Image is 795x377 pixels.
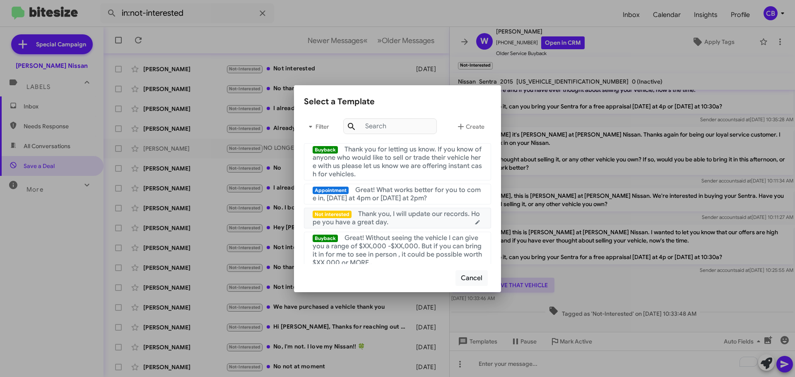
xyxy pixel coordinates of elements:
[455,270,488,286] button: Cancel
[313,210,480,226] span: Thank you, I will update our records. Hope you have a great day.
[304,119,330,134] span: Filter
[456,119,484,134] span: Create
[343,118,437,134] input: Search
[313,187,349,194] span: Appointment
[313,145,482,178] span: Thank you for letting us know. If you know of anyone who would like to sell or trade their vehicl...
[304,117,330,137] button: Filter
[313,186,481,202] span: Great! What works better for you to come in, [DATE] at 4pm or [DATE] at 2pm?
[313,235,338,242] span: Buyback
[313,146,338,154] span: Buyback
[313,211,352,218] span: Not interested
[313,234,482,267] span: Great! Without seeing the vehicle I can give you a range of $XX,000 -$XX,000. But if you can brin...
[304,95,491,108] div: Select a Template
[449,117,491,137] button: Create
